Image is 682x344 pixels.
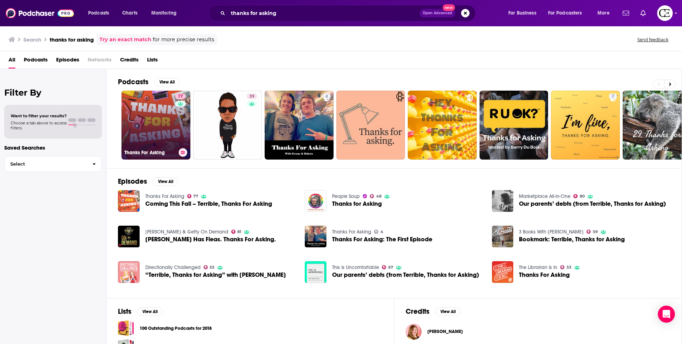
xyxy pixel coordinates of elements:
a: People Soup [332,193,360,199]
button: View All [154,78,180,86]
a: EpisodesView All [118,177,178,186]
button: View All [153,177,178,186]
span: Thanks for Asking [332,201,382,207]
a: ListsView All [118,307,163,316]
a: Coming This Fall – Terrible, Thanks For Asking [145,201,272,207]
a: Thanks For Asking [145,193,184,199]
button: open menu [146,7,186,19]
a: Lists [147,54,158,69]
a: PodcastsView All [118,77,180,86]
a: 7 [551,91,620,160]
a: Rex Has Fleas. Thanks For Asking. [145,236,276,242]
img: Thanks For Asking [492,261,514,283]
span: 59 [593,230,598,233]
div: Open Intercom Messenger [658,306,675,323]
button: open menu [503,7,545,19]
span: New [443,4,455,11]
span: More [597,8,610,18]
span: Networks [88,54,112,69]
span: Choose a tab above to access filters. [11,120,67,130]
a: Thanks For Asking [332,229,371,235]
h3: Thanks For Asking [124,150,176,156]
a: Hannah Meacock Ross [427,329,463,334]
a: 4 [265,91,334,160]
a: 4 [323,93,331,99]
span: Our parents’ debts (from Terrible, Thanks for Asking) [332,272,479,278]
img: Thanks For Asking: The First Episode [305,226,326,247]
a: 100 Outstanding Podcasts for 2018 [118,320,134,336]
span: Podcasts [24,54,48,69]
a: 39 [247,93,257,99]
button: Show profile menu [657,5,673,21]
a: This Is Uncomfortable [332,264,379,270]
span: Logged in as cozyearthaudio [657,5,673,21]
img: Thanks for Asking [305,190,326,212]
a: Thanks For Asking [519,272,570,278]
span: 67 [388,266,393,269]
a: “Terrible, Thanks for Asking” with Nora McInerny [145,272,286,278]
h2: Episodes [118,177,147,186]
h2: Lists [118,307,131,316]
a: 81 [231,230,242,234]
span: 55 [210,266,215,269]
p: Saved Searches [4,144,102,151]
a: The Librarian Is In [519,264,557,270]
span: For Podcasters [548,8,582,18]
img: Podchaser - Follow, Share and Rate Podcasts [6,6,74,20]
a: 77Thanks For Asking [121,91,190,160]
img: Our parents’ debts (from Terrible, Thanks for Asking) [492,190,514,212]
a: 4 [374,230,383,234]
span: [PERSON_NAME] Has Fleas. Thanks For Asking. [145,236,276,242]
span: 80 [580,195,585,198]
img: Bookmark: Terrible, Thanks for Asking [492,226,514,247]
h3: Search [23,36,41,43]
button: open menu [543,7,592,19]
span: Podcasts [88,8,109,18]
button: View All [137,307,163,316]
a: 48 [370,194,381,198]
span: for more precise results [153,36,214,44]
span: “Terrible, Thanks for Asking” with [PERSON_NAME] [145,272,286,278]
a: Our parents’ debts (from Terrible, Thanks for Asking) [519,201,666,207]
a: 67 [382,265,393,269]
img: User Profile [657,5,673,21]
a: Charts [118,7,142,19]
span: Want to filter your results? [11,113,67,118]
img: Hannah Meacock Ross [406,324,422,340]
button: View All [435,307,461,316]
a: Show notifications dropdown [638,7,649,19]
span: 4 [380,230,383,233]
a: 39 [193,91,262,160]
div: Search podcasts, credits, & more... [215,5,482,21]
a: Coming This Fall – Terrible, Thanks For Asking [118,190,140,212]
span: 77 [193,195,198,198]
img: “Terrible, Thanks for Asking” with Nora McInerny [118,261,140,283]
input: Search podcasts, credits, & more... [228,7,420,19]
button: Send feedback [635,37,671,43]
span: 77 [178,93,183,100]
button: open menu [83,7,118,19]
a: Episodes [56,54,79,69]
a: Thanks For Asking: The First Episode [332,236,432,242]
a: 77 [175,93,186,99]
a: Show notifications dropdown [620,7,632,19]
span: Select [5,162,87,166]
a: 59 [586,230,598,234]
span: 7 [612,93,614,100]
img: Rex Has Fleas. Thanks For Asking. [118,226,140,247]
a: Directionally Challenged [145,264,201,270]
a: 3 Books With Neil Pasricha [519,229,584,235]
span: Monitoring [151,8,177,18]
